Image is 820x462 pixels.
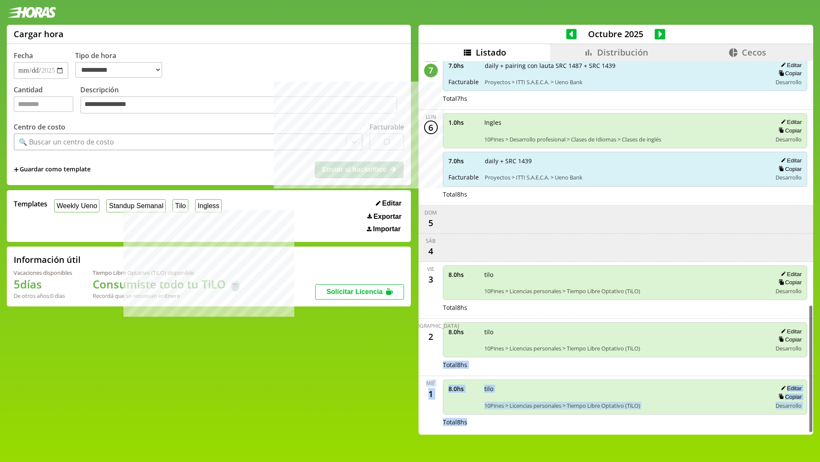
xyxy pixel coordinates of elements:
[577,28,655,40] span: Octubre 2025
[485,62,766,70] span: daily + pairing con lauta SRC 1487 + SRC 1439
[369,122,404,132] label: Facturable
[484,287,766,295] span: 10Pines > Licencias personales > Tiempo Libre Optativo (TiLO)
[778,328,802,335] button: Editar
[778,62,802,69] button: Editar
[448,78,479,86] span: Facturable
[14,165,91,174] span: +Guardar como template
[75,62,162,78] select: Tipo de hora
[7,7,56,18] img: logotipo
[424,330,438,343] div: 2
[75,51,169,79] label: Tipo de hora
[484,271,766,279] span: tilo
[365,212,404,221] button: Exportar
[485,174,766,181] span: Proyectos > ITTI S.A.E.C.A. > Ueno Bank
[448,173,479,181] span: Facturable
[426,237,436,244] div: sáb
[776,336,802,343] button: Copiar
[448,385,478,393] span: 8.0 hs
[165,292,180,300] b: Enero
[776,174,802,181] span: Desarrollo
[448,157,479,165] span: 7.0 hs
[14,85,80,116] label: Cantidad
[195,199,222,212] button: Ingless
[14,254,81,265] h2: Información útil
[426,380,435,387] div: mié
[14,165,19,174] span: +
[424,387,438,400] div: 1
[14,51,33,60] label: Fecha
[106,199,166,212] button: Standup Semanal
[448,118,478,127] span: 1.0 hs
[776,344,802,352] span: Desarrollo
[424,121,438,134] div: 6
[776,287,802,295] span: Desarrollo
[373,225,401,233] span: Importar
[426,113,436,121] div: lun
[382,200,401,207] span: Editar
[373,199,404,208] button: Editar
[742,47,766,58] span: Cecos
[14,199,47,209] span: Templates
[776,165,802,173] button: Copiar
[778,118,802,126] button: Editar
[448,271,478,279] span: 8.0 hs
[14,269,72,277] div: Vacaciones disponibles
[425,209,437,216] div: dom
[443,303,808,312] div: Total 8 hs
[14,96,73,112] input: Cantidad
[776,279,802,286] button: Copiar
[373,213,401,221] span: Exportar
[14,122,65,132] label: Centro de costo
[778,271,802,278] button: Editar
[315,284,404,300] button: Solicitar Licencia
[80,85,404,116] label: Descripción
[93,277,242,292] h1: Consumiste todo tu TiLO 🍵
[776,78,802,86] span: Desarrollo
[173,199,188,212] button: Tilo
[443,190,808,198] div: Total 8 hs
[776,127,802,134] button: Copiar
[14,292,72,300] div: De otros años: 0 días
[424,64,438,77] div: 7
[448,328,478,336] span: 8.0 hs
[778,157,802,164] button: Editar
[427,265,434,273] div: vie
[19,137,114,147] div: 🔍 Buscar un centro de costo
[443,361,808,369] div: Total 8 hs
[484,328,766,336] span: tilo
[80,96,397,114] textarea: Descripción
[485,157,766,165] span: daily + SRC 1439
[443,94,808,103] div: Total 7 hs
[93,292,242,300] div: Recordá que se renuevan en
[484,402,766,409] span: 10Pines > Licencias personales > Tiempo Libre Optativo (TiLO)
[424,273,438,286] div: 3
[484,135,766,143] span: 10Pines > Desarrollo profesional > Clases de Idiomas > Clases de inglés
[484,385,766,393] span: tilo
[419,61,813,433] div: scrollable content
[443,418,808,426] div: Total 8 hs
[776,135,802,143] span: Desarrollo
[403,322,459,330] div: [DEMOGRAPHIC_DATA]
[14,277,72,292] h1: 5 días
[484,118,766,127] span: Ingles
[776,393,802,400] button: Copiar
[597,47,648,58] span: Distribución
[476,47,506,58] span: Listado
[448,62,479,70] span: 7.0 hs
[326,288,383,295] span: Solicitar Licencia
[485,78,766,86] span: Proyectos > ITTI S.A.E.C.A. > Ueno Bank
[776,402,802,409] span: Desarrollo
[484,344,766,352] span: 10Pines > Licencias personales > Tiempo Libre Optativo (TiLO)
[14,28,64,40] h1: Cargar hora
[93,269,242,277] div: Tiempo Libre Optativo (TiLO) disponible
[778,385,802,392] button: Editar
[424,244,438,258] div: 4
[54,199,100,212] button: Weekly Ueno
[424,216,438,230] div: 5
[776,70,802,77] button: Copiar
